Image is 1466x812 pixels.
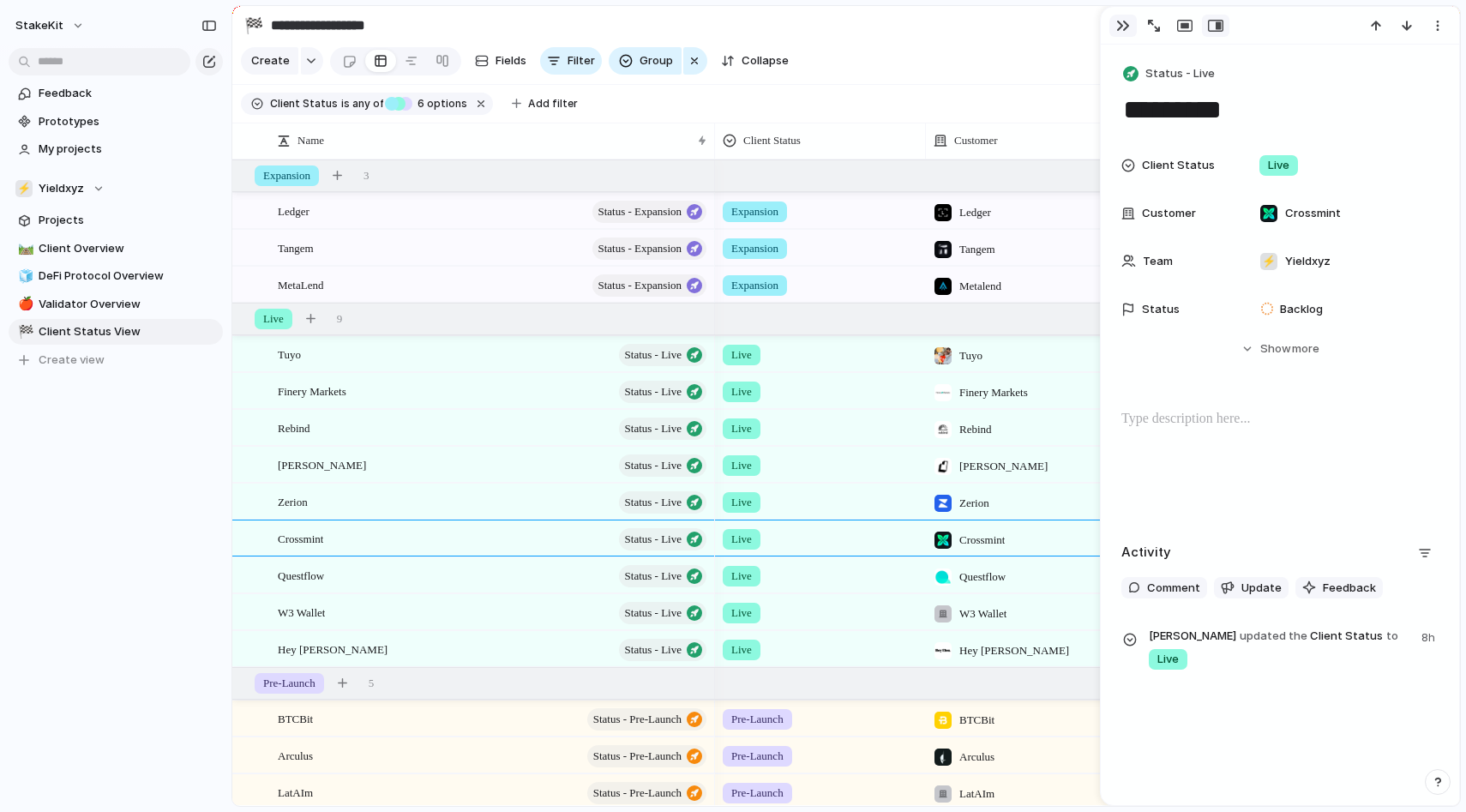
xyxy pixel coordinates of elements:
span: Status - Live [625,417,682,441]
h2: Activity [1121,543,1171,562]
span: Status - Expansion [598,274,682,298]
span: Expansion [731,277,778,294]
span: Live [731,568,752,585]
div: 🛤️ [18,238,30,258]
span: Name [297,132,324,149]
button: 🧊 [15,268,33,285]
span: Customer [954,132,998,149]
div: ⚡ [15,180,33,197]
span: 5 [369,675,375,692]
button: Status - Expansion [592,274,707,297]
span: Status - Pre-Launch [593,707,682,731]
span: Feedback [1323,580,1376,597]
span: Live [731,531,752,548]
button: ⚡Yieldxyz [9,176,223,201]
div: 🧊DeFi Protocol Overview [9,263,223,289]
button: Fields [468,47,533,75]
span: Status - Live [625,343,682,367]
div: 🛤️Client Overview [9,236,223,262]
span: DeFi Protocol Overview [39,268,217,285]
span: Comment [1147,580,1200,597]
button: 🛤️ [15,240,33,257]
span: [PERSON_NAME] [278,454,366,474]
span: Live [731,346,752,364]
span: any of [350,96,383,111]
span: Live [1268,157,1289,174]
a: Feedback [9,81,223,106]
span: Zerion [959,495,989,512]
span: options [412,96,467,111]
span: Create [251,52,290,69]
button: Status - Live [1120,62,1220,87]
button: Create view [9,347,223,373]
button: Create [241,47,298,75]
button: Collapse [714,47,796,75]
button: Group [609,47,682,75]
span: Client Status [1149,626,1411,671]
span: Crossmint [278,528,323,548]
span: Expansion [731,240,778,257]
span: Finery Markets [959,384,1028,401]
span: [PERSON_NAME] [959,458,1048,475]
div: 🍎Validator Overview [9,292,223,317]
span: Status [1142,301,1180,318]
span: Collapse [742,52,789,69]
span: Hey [PERSON_NAME] [959,642,1069,659]
span: Update [1241,580,1282,597]
span: Filter [568,52,595,69]
span: Client Status [1142,157,1215,174]
span: Status - Live [625,454,682,478]
button: Feedback [1295,577,1383,599]
span: 6 [412,97,427,110]
span: Yieldxyz [1285,253,1331,270]
span: My projects [39,141,217,158]
span: Fields [496,52,526,69]
a: Projects [9,208,223,233]
span: Crossmint [959,532,1005,549]
span: W3 Wallet [278,602,325,622]
button: Status - Pre-Launch [587,708,706,731]
span: Live [731,641,752,659]
span: Arculus [278,745,313,765]
span: Customer [1142,205,1196,222]
span: Live [731,604,752,622]
span: Ledger [959,204,991,221]
button: isany of [338,94,387,113]
span: Create view [39,352,105,369]
button: Status - Live [619,418,706,440]
span: Tuyo [959,347,982,364]
button: Status - Live [619,528,706,550]
button: 6 options [385,94,471,113]
span: Live [731,457,752,474]
span: Ledger [278,201,309,220]
span: Expansion [263,167,310,184]
button: Comment [1121,577,1207,599]
span: Client Status View [39,323,217,340]
span: Pre-Launch [731,748,784,765]
span: 9 [337,310,343,328]
span: Status - Live [625,380,682,404]
span: Tangem [959,241,995,258]
span: Status - Live [625,564,682,588]
span: Status - Pre-Launch [593,781,682,805]
button: Status - Live [619,565,706,587]
a: 🏁Client Status View [9,319,223,345]
span: Backlog [1280,301,1323,318]
div: 🍎 [18,294,30,314]
button: Status - Pre-Launch [587,782,706,804]
span: Rebind [959,421,992,438]
button: Update [1214,577,1289,599]
button: Status - Live [619,639,706,661]
span: Live [1157,651,1179,668]
span: BTCBit [959,712,994,729]
button: Showmore [1121,334,1439,364]
span: Add filter [528,96,578,111]
span: Live [731,420,752,437]
span: Feedback [39,85,217,102]
span: Expansion [731,203,778,220]
span: W3 Wallet [959,605,1006,623]
span: Pre-Launch [731,785,784,802]
span: Group [640,52,673,69]
span: Pre-Launch [263,675,315,692]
